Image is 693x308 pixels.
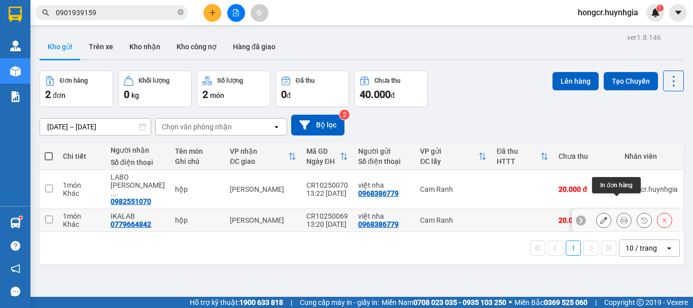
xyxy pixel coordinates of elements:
[56,7,176,18] input: Tìm tên, số ĐT hoặc mã đơn
[497,157,540,165] div: HTTT
[281,88,287,100] span: 0
[596,213,611,228] div: Sửa đơn hàng
[227,4,245,22] button: file-add
[63,220,100,228] div: Khác
[111,197,151,206] div: 0982551070
[382,297,506,308] span: Miền Nam
[178,9,184,15] span: close-circle
[637,299,644,306] span: copyright
[63,181,100,189] div: 1 món
[626,243,657,253] div: 10 / trang
[306,181,348,189] div: CR10250070
[275,71,349,107] button: Đã thu0đ
[360,88,391,100] span: 40.000
[230,157,288,165] div: ĐC giao
[87,9,168,31] div: [PERSON_NAME]
[11,241,20,251] span: question-circle
[300,297,379,308] span: Cung cấp máy in - giấy in:
[251,4,268,22] button: aim
[358,220,399,228] div: 0968386779
[358,147,410,155] div: Người gửi
[656,5,664,12] sup: 1
[272,123,281,131] svg: open
[552,72,599,90] button: Lên hàng
[354,71,428,107] button: Chưa thu40.000đ
[651,8,660,17] img: icon-new-feature
[131,91,139,99] span: kg
[87,31,168,56] div: [PERSON_NAME] (HUỆ)
[10,66,21,77] img: warehouse-icon
[420,185,487,193] div: Cam Ranh
[63,189,100,197] div: Khác
[63,152,100,160] div: Chi tiết
[197,71,270,107] button: Số lượng2món
[604,72,658,90] button: Tạo Chuyến
[210,91,224,99] span: món
[9,10,24,20] span: Gửi:
[413,298,506,306] strong: 0708 023 035 - 0935 103 250
[81,35,121,59] button: Trên xe
[595,297,597,308] span: |
[178,8,184,18] span: close-circle
[658,5,662,12] span: 1
[230,216,296,224] div: [PERSON_NAME]
[111,220,151,228] div: 0779664842
[10,41,21,51] img: warehouse-icon
[111,212,165,220] div: IKALAB
[11,287,20,296] span: message
[111,146,165,154] div: Người nhận
[40,35,81,59] button: Kho gửi
[209,9,216,16] span: plus
[306,220,348,228] div: 13:20 [DATE]
[9,9,80,21] div: Cam Ranh
[40,71,113,107] button: Đơn hàng2đơn
[138,77,169,84] div: Khối lượng
[10,218,21,228] img: warehouse-icon
[665,244,673,252] svg: open
[42,9,49,16] span: search
[544,298,587,306] strong: 0369 525 060
[60,77,88,84] div: Đơn hàng
[306,157,340,165] div: Ngày ĐH
[415,143,492,170] th: Toggle SortBy
[625,185,678,193] div: hongcr.huynhgia
[9,21,80,33] div: việt nha
[287,91,291,99] span: đ
[256,9,263,16] span: aim
[175,185,220,193] div: hộp
[9,33,80,47] div: 0968386779
[162,122,232,132] div: Chọn văn phòng nhận
[306,147,340,155] div: Mã GD
[118,71,192,107] button: Khối lượng0kg
[10,91,21,102] img: solution-icon
[175,216,220,224] div: hộp
[40,119,151,135] input: Select a date range.
[391,91,395,99] span: đ
[53,91,65,99] span: đơn
[291,115,344,135] button: Bộ lọc
[358,157,410,165] div: Số điện thoại
[19,216,22,219] sup: 1
[111,158,165,166] div: Số điện thoại
[509,300,512,304] span: ⚪️
[232,9,239,16] span: file-add
[225,143,301,170] th: Toggle SortBy
[358,212,410,220] div: việt nha
[559,216,614,224] div: 20.000 đ
[374,77,400,84] div: Chưa thu
[559,152,614,160] div: Chưa thu
[566,241,581,256] button: 1
[87,9,111,19] span: Nhận:
[358,181,410,189] div: việt nha
[514,297,587,308] span: Miền Bắc
[111,189,117,197] span: ...
[559,185,614,193] div: 20.000 đ
[420,157,478,165] div: ĐC lấy
[225,35,284,59] button: Hàng đã giao
[339,110,350,120] sup: 2
[230,185,296,193] div: [PERSON_NAME]
[306,189,348,197] div: 13:22 [DATE]
[592,177,641,193] div: In đơn hàng
[168,35,225,59] button: Kho công nợ
[674,8,683,17] span: caret-down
